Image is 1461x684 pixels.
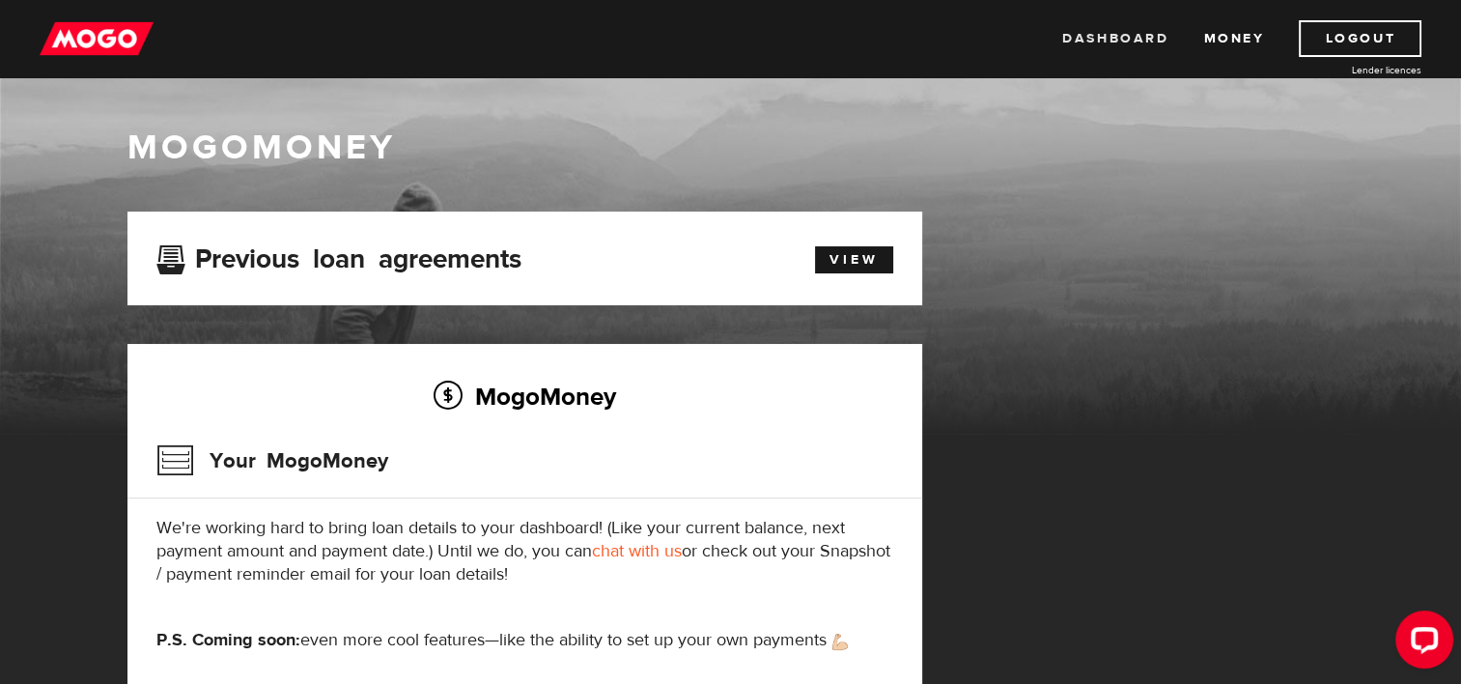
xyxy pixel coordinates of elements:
h1: MogoMoney [127,128,1335,168]
h3: Previous loan agreements [156,243,521,269]
a: Dashboard [1062,20,1168,57]
img: mogo_logo-11ee424be714fa7cbb0f0f49df9e16ec.png [40,20,154,57]
a: chat with us [592,540,682,562]
a: View [815,246,893,273]
a: Logout [1299,20,1421,57]
iframe: LiveChat chat widget [1380,603,1461,684]
img: strong arm emoji [832,634,848,650]
h3: Your MogoMoney [156,436,388,486]
p: even more cool features—like the ability to set up your own payments [156,629,893,652]
strong: P.S. Coming soon: [156,629,300,651]
a: Money [1203,20,1264,57]
h2: MogoMoney [156,376,893,416]
a: Lender licences [1277,63,1421,77]
p: We're working hard to bring loan details to your dashboard! (Like your current balance, next paym... [156,517,893,586]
